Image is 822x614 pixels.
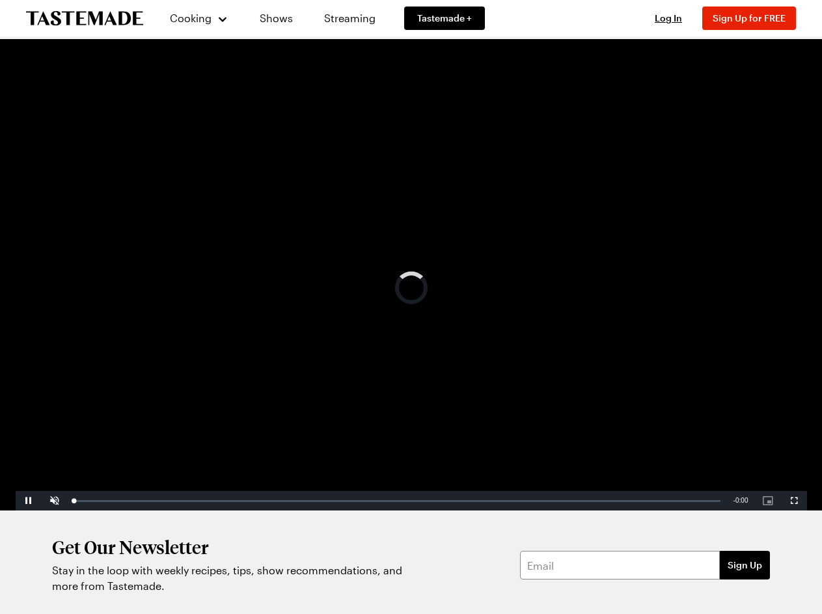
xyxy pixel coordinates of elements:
[735,497,748,504] span: 0:00
[655,12,682,23] span: Log In
[52,537,410,557] h2: Get Our Newsletter
[404,7,485,30] a: Tastemade +
[642,12,694,25] button: Log In
[520,551,720,579] input: Email
[16,491,42,510] button: Pause
[52,563,410,594] p: Stay in the loop with weekly recipes, tips, show recommendations, and more from Tastemade.
[170,12,212,24] span: Cooking
[16,65,807,510] video-js: Video Player
[417,12,472,25] span: Tastemade +
[26,11,143,26] a: To Tastemade Home Page
[702,7,796,30] button: Sign Up for FREE
[713,12,786,23] span: Sign Up for FREE
[42,491,68,510] button: Unmute
[169,3,228,34] button: Cooking
[728,559,762,572] span: Sign Up
[720,551,770,579] button: Sign Up
[781,491,807,510] button: Fullscreen
[733,497,735,504] span: -
[755,491,781,510] button: Picture-in-Picture
[74,500,720,502] div: Progress Bar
